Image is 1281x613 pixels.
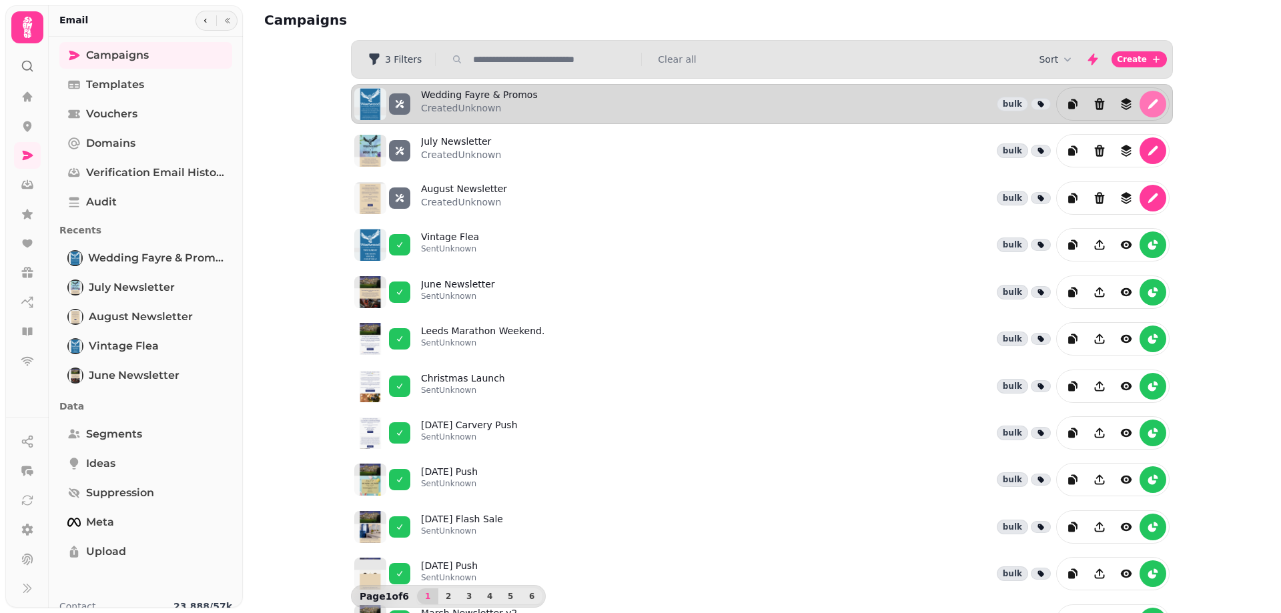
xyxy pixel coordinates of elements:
[86,544,126,560] span: Upload
[1112,51,1167,67] button: Create
[438,588,459,604] button: 2
[421,432,518,442] p: Sent Unknown
[59,450,232,477] a: Ideas
[1039,53,1074,66] button: Sort
[1086,514,1113,540] button: Share campaign preview
[997,237,1028,252] div: bulk
[59,71,232,98] a: Templates
[59,509,232,536] a: Meta
[421,478,478,489] p: Sent Unknown
[89,368,179,384] span: June Newsletter
[1140,466,1166,493] button: reports
[1086,137,1113,164] button: Delete
[1086,279,1113,305] button: Share campaign preview
[421,559,478,588] a: [DATE] PushSentUnknown
[1140,185,1166,211] button: edit
[86,77,144,93] span: Templates
[1113,137,1140,164] button: revisions
[1140,326,1166,352] button: reports
[1086,91,1113,117] button: Delete
[354,511,386,543] img: aHR0cHM6Ly9zdGFtcGVkZS1zZXJ2aWNlLXByb2QtdGVtcGxhdGUtcHJldmlld3MuczMuZXUtd2VzdC0xLmFtYXpvbmF3cy5jb...
[421,101,538,115] p: Created Unknown
[49,37,243,589] nav: Tabs
[1113,420,1140,446] button: view
[443,592,454,600] span: 2
[1140,373,1166,400] button: reports
[354,464,386,496] img: aHR0cHM6Ly9zdGFtcGVkZS1zZXJ2aWNlLXByb2QtdGVtcGxhdGUtcHJldmlld3MuczMuZXUtd2VzdC0xLmFtYXpvbmF3cy5jb...
[86,485,154,501] span: Suppression
[1059,373,1086,400] button: duplicate
[526,592,537,600] span: 6
[1086,231,1113,258] button: Share campaign preview
[1113,560,1140,587] button: view
[69,310,82,324] img: August Newsletter
[59,13,88,27] h2: Email
[59,362,232,389] a: June NewsletterJune Newsletter
[421,195,507,209] p: Created Unknown
[421,385,505,396] p: Sent Unknown
[59,130,232,157] a: Domains
[658,53,696,66] button: Clear all
[421,182,507,214] a: August NewsletterCreatedUnknown
[1113,514,1140,540] button: view
[354,590,414,603] p: Page 1 of 6
[354,135,386,167] img: aHR0cHM6Ly9zdGFtcGVkZS1zZXJ2aWNlLXByb2QtdGVtcGxhdGUtcHJldmlld3MuczMuZXUtd2VzdC0xLmFtYXpvbmF3cy5jb...
[385,55,422,64] span: 3 Filters
[421,88,538,120] a: Wedding Fayre & PromosCreatedUnknown
[1113,185,1140,211] button: revisions
[357,49,432,70] button: 3 Filters
[1113,231,1140,258] button: view
[421,148,501,161] p: Created Unknown
[1113,466,1140,493] button: view
[1059,560,1086,587] button: duplicate
[59,189,232,215] a: Audit
[86,47,149,63] span: Campaigns
[89,309,193,325] span: August Newsletter
[59,274,232,301] a: July NewsletterJuly Newsletter
[997,191,1028,205] div: bulk
[59,394,232,418] p: Data
[354,229,386,261] img: aHR0cHM6Ly9zdGFtcGVkZS1zZXJ2aWNlLXByb2QtdGVtcGxhdGUtcHJldmlld3MuczMuZXUtd2VzdC0xLmFtYXpvbmF3cy5jb...
[1113,279,1140,305] button: view
[1113,373,1140,400] button: view
[59,42,232,69] a: Campaigns
[86,165,224,181] span: Verification email history
[59,101,232,127] a: Vouchers
[1059,514,1086,540] button: duplicate
[1140,420,1166,446] button: reports
[86,514,114,530] span: Meta
[421,230,479,259] a: Vintage FleaSentUnknown
[1086,185,1113,211] button: Delete
[421,324,544,354] a: Leeds Marathon Weekend.SentUnknown
[354,323,386,355] img: aHR0cHM6Ly9zdGFtcGVkZS1zZXJ2aWNlLXByb2QtdGVtcGxhdGUtcHJldmlld3MuczMuZXUtd2VzdC0xLmFtYXpvbmF3cy5jb...
[59,159,232,186] a: Verification email history
[997,97,1028,111] div: bulk
[421,526,503,536] p: Sent Unknown
[1086,466,1113,493] button: Share campaign preview
[417,588,438,604] button: 1
[59,333,232,360] a: Vintage FleaVintage Flea
[1086,420,1113,446] button: Share campaign preview
[69,281,82,294] img: July Newsletter
[59,303,232,330] a: August NewsletterAugust Newsletter
[354,182,386,214] img: aHR0cHM6Ly9zdGFtcGVkZS1zZXJ2aWNlLXByb2QtdGVtcGxhdGUtcHJldmlld3MuczMuZXUtd2VzdC0xLmFtYXpvbmF3cy5jb...
[1140,560,1166,587] button: reports
[86,135,135,151] span: Domains
[354,417,386,449] img: aHR0cHM6Ly9zdGFtcGVkZS1zZXJ2aWNlLXByb2QtdGVtcGxhdGUtcHJldmlld3MuczMuZXUtd2VzdC0xLmFtYXpvbmF3cy5jb...
[1140,91,1166,117] button: edit
[1059,279,1086,305] button: duplicate
[422,592,433,600] span: 1
[354,276,386,308] img: aHR0cHM6Ly9zdGFtcGVkZS1zZXJ2aWNlLXByb2QtdGVtcGxhdGUtcHJldmlld3MuczMuZXUtd2VzdC0xLmFtYXpvbmF3cy5jb...
[69,369,82,382] img: June Newsletter
[421,572,478,583] p: Sent Unknown
[417,588,542,604] nav: Pagination
[997,143,1028,158] div: bulk
[997,520,1028,534] div: bulk
[479,588,500,604] button: 4
[484,592,495,600] span: 4
[86,426,142,442] span: Segments
[173,601,232,612] b: 23,888 / 57k
[59,218,232,242] p: Recents
[421,338,544,348] p: Sent Unknown
[354,88,386,120] img: aHR0cHM6Ly9zdGFtcGVkZS1zZXJ2aWNlLXByb2QtdGVtcGxhdGUtcHJldmlld3MuczMuZXUtd2VzdC0xLmFtYXpvbmF3cy5jb...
